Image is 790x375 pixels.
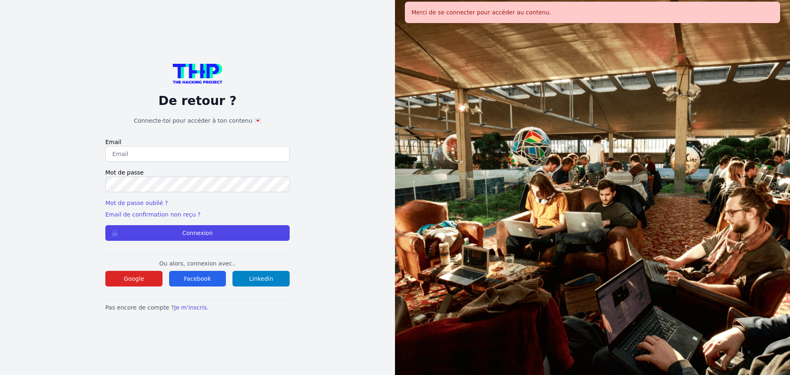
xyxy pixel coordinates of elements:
p: Pas encore de compte ? [105,303,290,312]
p: De retour ? [105,93,290,108]
h1: Connecte-toi pour accéder à ton contenu 💌 [105,116,290,125]
button: Linkedin [232,271,290,286]
button: Google [105,271,163,286]
div: Merci de se connecter pour accéder au contenu. [405,2,780,23]
label: Email [105,138,290,146]
button: Connexion [105,225,290,241]
a: Mot de passe oublié ? [105,200,168,206]
a: Email de confirmation non reçu ? [105,211,200,218]
a: Je m'inscris. [174,304,209,311]
button: Facebook [169,271,226,286]
img: logo [173,64,222,84]
input: Email [105,146,290,162]
label: Mot de passe [105,168,290,177]
p: Ou alors, connexion avec.. [105,259,290,268]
